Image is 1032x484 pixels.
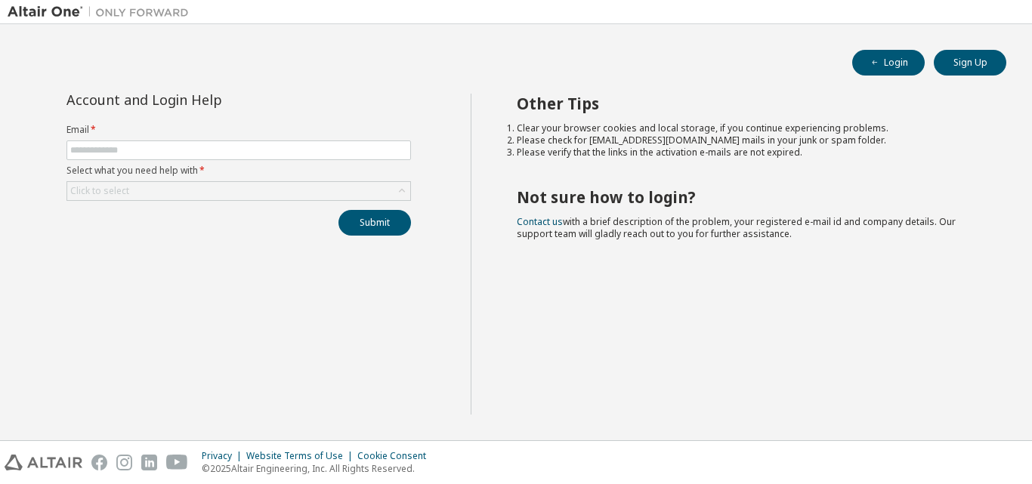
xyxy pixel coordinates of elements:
[517,146,980,159] li: Please verify that the links in the activation e-mails are not expired.
[202,462,435,475] p: © 2025 Altair Engineering, Inc. All Rights Reserved.
[517,215,563,228] a: Contact us
[67,182,410,200] div: Click to select
[66,94,342,106] div: Account and Login Help
[517,94,980,113] h2: Other Tips
[66,124,411,136] label: Email
[70,185,129,197] div: Click to select
[166,455,188,470] img: youtube.svg
[202,450,246,462] div: Privacy
[141,455,157,470] img: linkedin.svg
[66,165,411,177] label: Select what you need help with
[5,455,82,470] img: altair_logo.svg
[357,450,435,462] div: Cookie Consent
[338,210,411,236] button: Submit
[517,215,956,240] span: with a brief description of the problem, your registered e-mail id and company details. Our suppo...
[517,122,980,134] li: Clear your browser cookies and local storage, if you continue experiencing problems.
[246,450,357,462] div: Website Terms of Use
[517,187,980,207] h2: Not sure how to login?
[934,50,1006,76] button: Sign Up
[91,455,107,470] img: facebook.svg
[517,134,980,146] li: Please check for [EMAIL_ADDRESS][DOMAIN_NAME] mails in your junk or spam folder.
[116,455,132,470] img: instagram.svg
[8,5,196,20] img: Altair One
[852,50,925,76] button: Login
